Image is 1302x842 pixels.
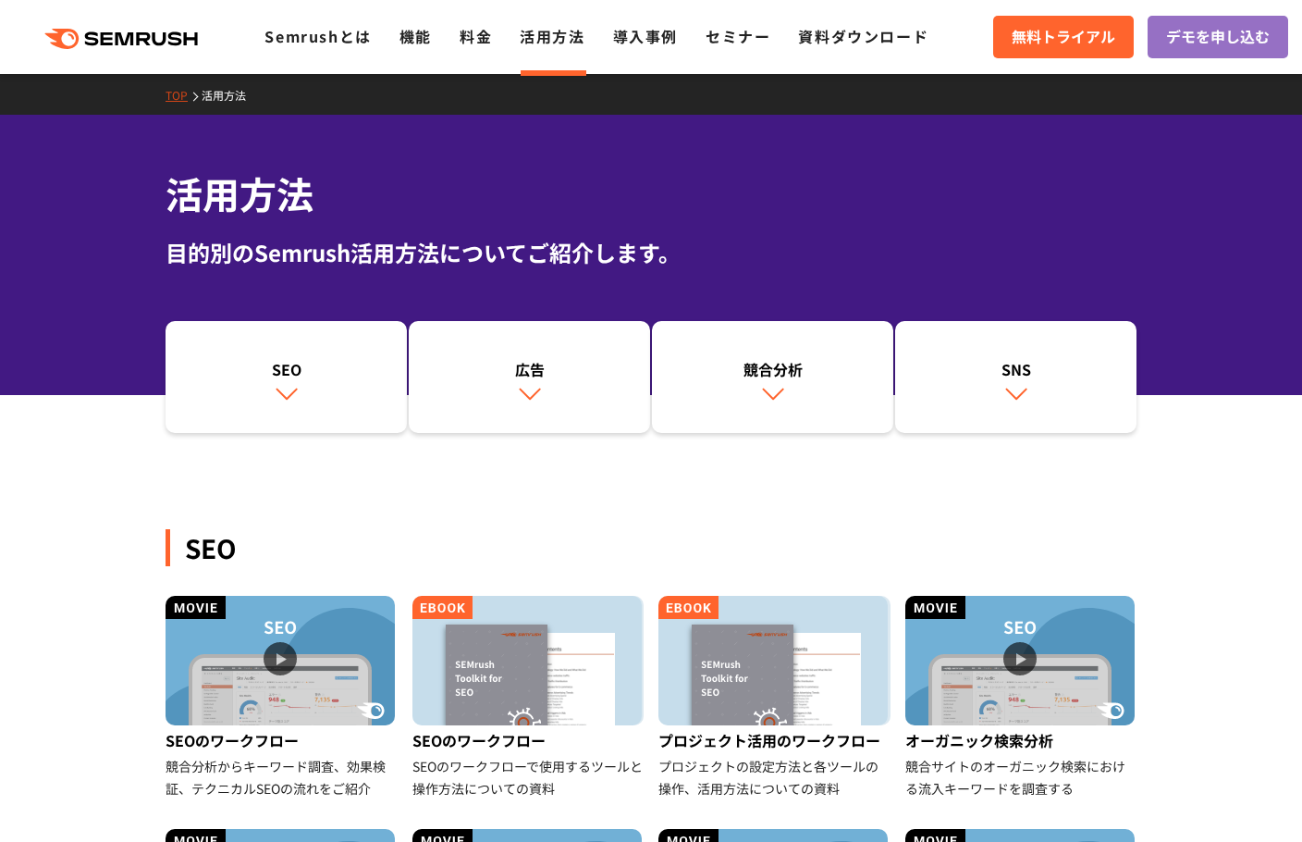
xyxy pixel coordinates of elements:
[905,755,1137,799] div: 競合サイトのオーガニック検索における流入キーワードを調査する
[409,321,650,434] a: 広告
[1148,16,1288,58] a: デモを申し込む
[166,755,398,799] div: 競合分析からキーワード調査、効果検証、テクニカルSEOの流れをご紹介
[706,25,770,47] a: セミナー
[658,596,891,799] a: プロジェクト活用のワークフロー プロジェクトの設定方法と各ツールの操作、活用方法についての資料
[418,358,641,380] div: 広告
[175,358,398,380] div: SEO
[264,25,371,47] a: Semrushとは
[905,725,1137,755] div: オーガニック検索分析
[166,236,1136,269] div: 目的別のSemrush活用方法についてご紹介します。
[613,25,678,47] a: 導入事例
[658,725,891,755] div: プロジェクト活用のワークフロー
[658,755,891,799] div: プロジェクトの設定方法と各ツールの操作、活用方法についての資料
[1166,25,1270,49] span: デモを申し込む
[905,596,1137,799] a: オーガニック検索分析 競合サイトのオーガニック検索における流入キーワードを調査する
[993,16,1134,58] a: 無料トライアル
[1012,25,1115,49] span: 無料トライアル
[652,321,893,434] a: 競合分析
[460,25,492,47] a: 料金
[202,87,260,103] a: 活用方法
[166,321,407,434] a: SEO
[166,87,202,103] a: TOP
[895,321,1136,434] a: SNS
[798,25,928,47] a: 資料ダウンロード
[166,529,1136,566] div: SEO
[412,755,645,799] div: SEOのワークフローで使用するツールと操作方法についての資料
[399,25,432,47] a: 機能
[166,167,1136,221] h1: 活用方法
[412,596,645,799] a: SEOのワークフロー SEOのワークフローで使用するツールと操作方法についての資料
[412,725,645,755] div: SEOのワークフロー
[904,358,1127,380] div: SNS
[166,725,398,755] div: SEOのワークフロー
[520,25,584,47] a: 活用方法
[661,358,884,380] div: 競合分析
[166,596,398,799] a: SEOのワークフロー 競合分析からキーワード調査、効果検証、テクニカルSEOの流れをご紹介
